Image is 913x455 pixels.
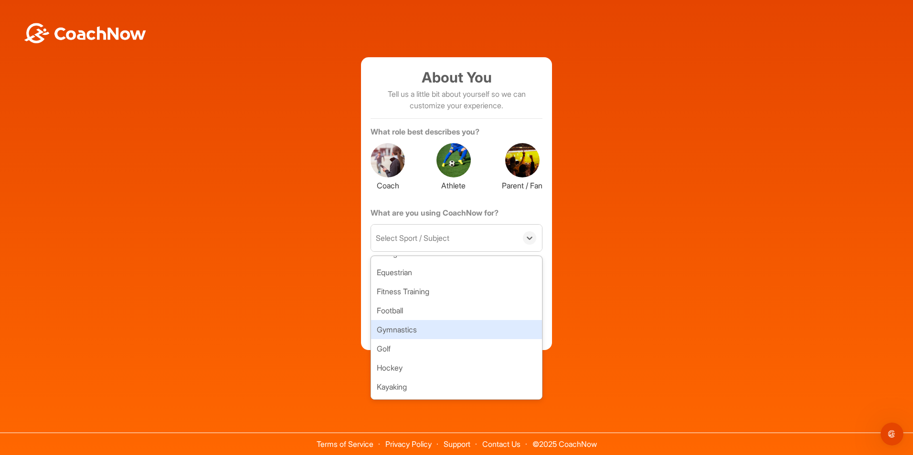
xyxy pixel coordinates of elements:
[371,126,542,141] label: What role best describes you?
[371,377,542,396] div: Kayaking
[436,177,471,191] label: Athlete
[371,177,405,191] label: Coach
[502,177,542,191] label: Parent / Fan
[371,339,542,358] div: Golf
[317,439,373,449] a: Terms of Service
[371,207,542,222] label: What are you using CoachNow for?
[371,358,542,377] div: Hockey
[528,433,602,448] span: © 2025 CoachNow
[881,423,903,445] iframe: Intercom live chat
[482,439,520,449] a: Contact Us
[23,23,147,43] img: BwLJSsUCoWCh5upNqxVrqldRgqLPVwmV24tXu5FoVAoFEpwwqQ3VIfuoInZCoVCoTD4vwADAC3ZFMkVEQFDAAAAAElFTkSuQmCC
[371,282,542,301] div: Fitness Training
[371,301,542,320] div: Football
[371,67,542,88] h1: About You
[371,263,542,282] div: Equestrian
[385,439,432,449] a: Privacy Policy
[444,439,470,449] a: Support
[371,320,542,339] div: Gymnastics
[371,88,542,111] p: Tell us a little bit about yourself so we can customize your experience.
[376,232,449,244] div: Select Sport / Subject
[371,396,542,415] div: Lacrosse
